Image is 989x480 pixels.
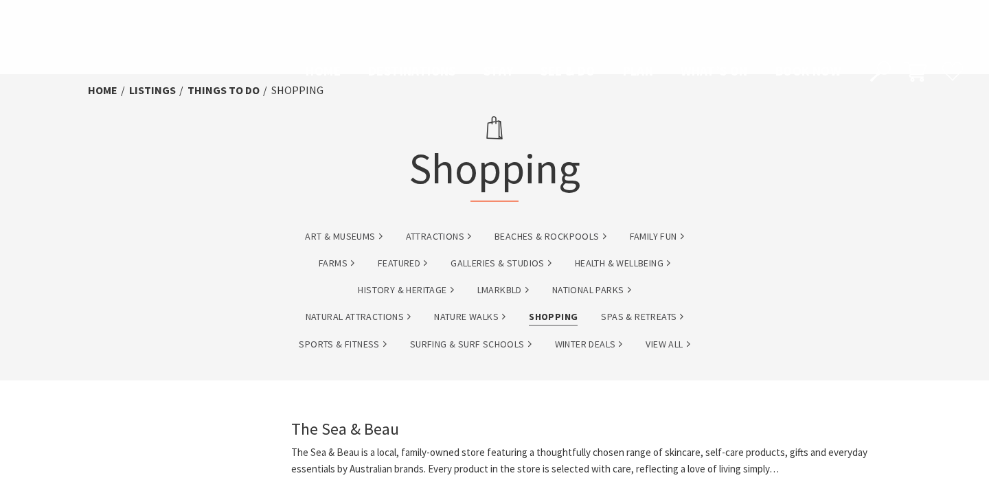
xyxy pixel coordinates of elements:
[306,309,411,325] a: Natural Attractions
[291,418,399,439] a: The Sea & Beau
[555,336,623,352] a: Winter Deals
[601,309,683,325] a: Spas & Retreats
[529,309,578,325] a: Shopping
[552,282,631,298] a: National Parks
[319,255,354,271] a: Farms
[434,309,505,325] a: Nature Walks
[575,255,670,271] a: Health & Wellbeing
[378,255,427,271] a: Featured
[541,62,595,79] span: See & Do
[410,336,532,352] a: Surfing & Surf Schools
[630,229,684,244] a: Family Fun
[358,282,453,298] a: History & Heritage
[646,336,690,352] a: View All
[477,282,529,298] a: lmarkbld
[305,229,382,244] a: Art & Museums
[681,62,748,79] span: What’s On
[406,229,471,244] a: Attractions
[291,444,901,477] p: The Sea & Beau is a local, family-owned store featuring a thoughtfully chosen range of skincare, ...
[451,255,552,271] a: Galleries & Studios
[409,106,580,202] h1: Shopping
[623,62,654,79] span: Plan
[775,62,841,79] span: Book now
[299,336,386,352] a: Sports & Fitness
[494,229,606,244] a: Beaches & Rockpools
[306,62,341,79] span: Home
[484,62,514,79] span: Stay
[368,62,456,79] span: Destinations
[292,60,854,83] nav: Main Menu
